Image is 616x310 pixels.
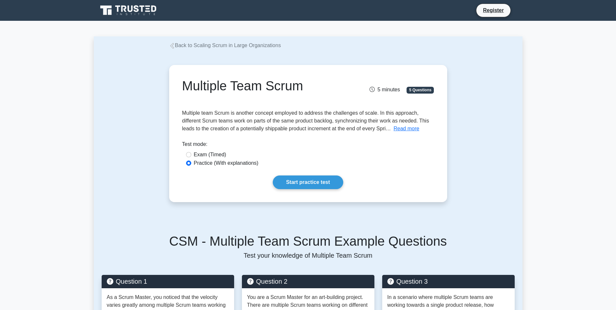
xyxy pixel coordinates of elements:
[169,43,281,48] a: Back to Scaling Scrum in Large Organizations
[194,159,258,167] label: Practice (With explanations)
[194,151,226,159] label: Exam (Timed)
[102,233,515,249] h5: CSM - Multiple Team Scrum Example Questions
[370,87,400,92] span: 5 minutes
[247,278,369,285] h5: Question 2
[479,6,508,14] a: Register
[102,252,515,259] p: Test your knowledge of Multiple Team Scrum
[273,175,343,189] a: Start practice test
[387,278,509,285] h5: Question 3
[394,125,419,133] button: Read more
[182,140,434,151] div: Test mode:
[107,278,229,285] h5: Question 1
[182,78,347,94] h1: Multiple Team Scrum
[182,110,429,131] span: Multiple team Scrum is another concept employed to address the challenges of scale. In this appro...
[407,87,434,93] span: 5 Questions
